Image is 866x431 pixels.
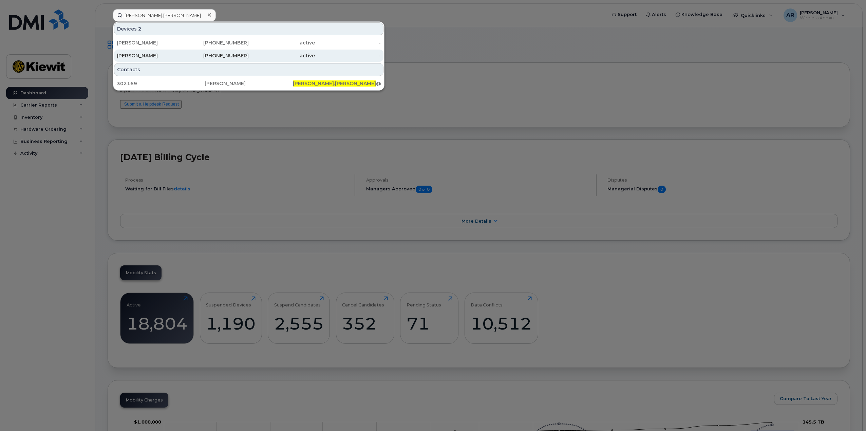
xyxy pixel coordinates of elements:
div: - [315,39,381,46]
div: [PHONE_NUMBER] [183,39,249,46]
div: [PERSON_NAME] [205,80,293,87]
a: [PERSON_NAME][PHONE_NUMBER]active- [114,37,383,49]
div: active [249,39,315,46]
div: - [315,52,381,59]
div: Devices [114,22,383,35]
div: active [249,52,315,59]
div: 302169 [117,80,205,87]
span: 2 [138,25,142,32]
div: [PERSON_NAME] [117,39,183,46]
a: 302169[PERSON_NAME][PERSON_NAME].[PERSON_NAME]@[PERSON_NAME][DOMAIN_NAME] [114,77,383,90]
div: @[PERSON_NAME][DOMAIN_NAME] [293,80,381,87]
div: [PHONE_NUMBER] [183,52,249,59]
a: [PERSON_NAME][PHONE_NUMBER]active- [114,50,383,62]
div: Contacts [114,63,383,76]
iframe: Messenger Launcher [836,401,861,426]
span: [PERSON_NAME].[PERSON_NAME] [293,80,376,87]
div: [PERSON_NAME] [117,52,183,59]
